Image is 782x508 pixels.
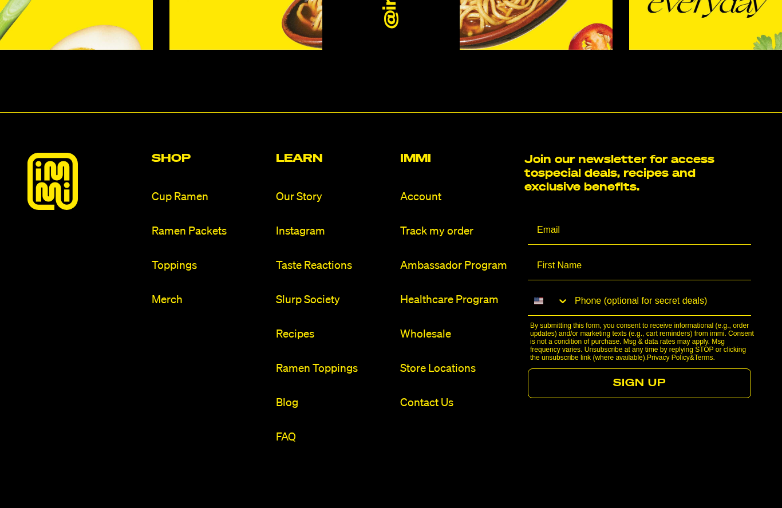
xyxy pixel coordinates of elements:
[400,395,515,411] a: Contact Us
[400,327,515,342] a: Wholesale
[530,322,755,362] p: By submitting this form, you consent to receive informational (e.g., order updates) and/or market...
[152,292,267,308] a: Merch
[152,189,267,205] a: Cup Ramen
[276,258,391,273] a: Taste Reactions
[524,153,722,194] h2: Join our newsletter for access to special deals, recipes and exclusive benefits.
[400,224,515,239] a: Track my order
[276,153,391,164] h2: Learn
[276,224,391,239] a: Instagram
[528,216,751,245] input: Email
[400,153,515,164] h2: Immi
[528,252,751,280] input: First Name
[400,361,515,376] a: Store Locations
[152,224,267,239] a: Ramen Packets
[152,258,267,273] a: Toppings
[276,395,391,411] a: Blog
[6,455,124,502] iframe: Marketing Popup
[276,292,391,308] a: Slurp Society
[276,189,391,205] a: Our Story
[276,327,391,342] a: Recipes
[276,430,391,445] a: FAQ
[528,368,751,398] button: SIGN UP
[400,189,515,205] a: Account
[534,296,543,305] img: United States
[400,292,515,308] a: Healthcare Program
[400,258,515,273] a: Ambassador Program
[569,287,751,315] input: Phone (optional for secret deals)
[694,354,713,362] a: Terms
[528,287,569,315] button: Search Countries
[647,354,690,362] a: Privacy Policy
[152,153,267,164] h2: Shop
[27,153,78,210] img: immieats
[276,361,391,376] a: Ramen Toppings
